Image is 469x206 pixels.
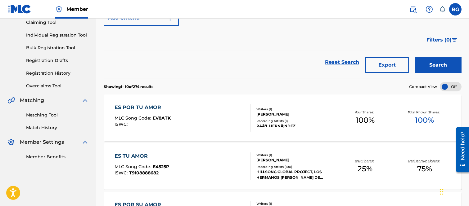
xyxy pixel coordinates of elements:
img: Matching [7,97,15,104]
div: [PERSON_NAME] [256,112,336,117]
p: Your Shares: [355,110,375,115]
span: MLC Song Code : [115,115,153,121]
img: search [409,6,417,13]
img: Top Rightsholder [55,6,63,13]
div: Recording Artists ( 1 ) [256,119,336,123]
div: RAÃºL HERNÃ¡NDEZ [256,123,336,129]
iframe: Resource Center [452,125,469,175]
iframe: Chat Widget [438,176,469,206]
img: MLC Logo [7,5,31,14]
div: Writers ( 1 ) [256,153,336,157]
div: ES TU AMOR [115,152,169,160]
a: Overclaims Tool [26,83,89,89]
span: ISWC : [115,170,129,176]
span: Member [66,6,88,13]
div: Widget de chat [438,176,469,206]
div: Notifications [439,6,445,12]
div: Recording Artists ( 100 ) [256,164,336,169]
p: Total Known Shares: [408,110,441,115]
a: Match History [26,125,89,131]
a: Bulk Registration Tool [26,45,89,51]
img: help [426,6,433,13]
span: 100 % [356,115,375,126]
img: expand [81,138,89,146]
div: Arrastrar [440,182,444,201]
span: EV8ATK [153,115,171,121]
button: Filters (0) [423,32,462,48]
span: Compact View [409,84,437,90]
div: User Menu [449,3,462,15]
div: Writers ( 1 ) [256,107,336,112]
button: Search [415,57,462,73]
a: ES TU AMORMLC Song Code:E4525PISWC:T9108888682Writers (1)[PERSON_NAME]Recording Artists (100)HILL... [104,143,462,190]
span: E4525P [153,164,169,169]
a: Registration History [26,70,89,77]
span: Matching [20,97,44,104]
div: ES POR TU AMOR [115,104,171,111]
div: Help [423,3,435,15]
a: Reset Search [322,55,362,69]
p: Showing 1 - 10 of 274 results [104,84,153,90]
a: Claiming Tool [26,19,89,26]
div: HILLSONG GLOBAL PROJECT, LOS HERMANOS [PERSON_NAME] DE [GEOGRAPHIC_DATA], LOS HERMANOS [PERSON_NA... [256,169,336,180]
img: filter [452,38,457,42]
span: 75 % [417,163,432,174]
span: 25 % [358,163,372,174]
span: MLC Song Code : [115,164,153,169]
div: Writers ( 1 ) [256,201,336,206]
a: Public Search [407,3,419,15]
p: Total Known Shares: [408,159,441,163]
img: expand [81,97,89,104]
span: Filters ( 0 ) [426,36,452,44]
a: Matching Tool [26,112,89,118]
span: ISWC : [115,121,129,127]
img: Member Settings [7,138,15,146]
a: Registration Drafts [26,57,89,64]
div: [PERSON_NAME] [256,157,336,163]
span: 100 % [415,115,434,126]
p: Your Shares: [355,159,375,163]
a: Individual Registration Tool [26,32,89,38]
a: Member Benefits [26,154,89,160]
span: T9108888682 [129,170,159,176]
button: Export [365,57,409,73]
a: ES POR TU AMORMLC Song Code:EV8ATKISWC:Writers (1)[PERSON_NAME]Recording Artists (1)RAÃºL HERNÃ¡N... [104,94,462,141]
span: Member Settings [20,138,64,146]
